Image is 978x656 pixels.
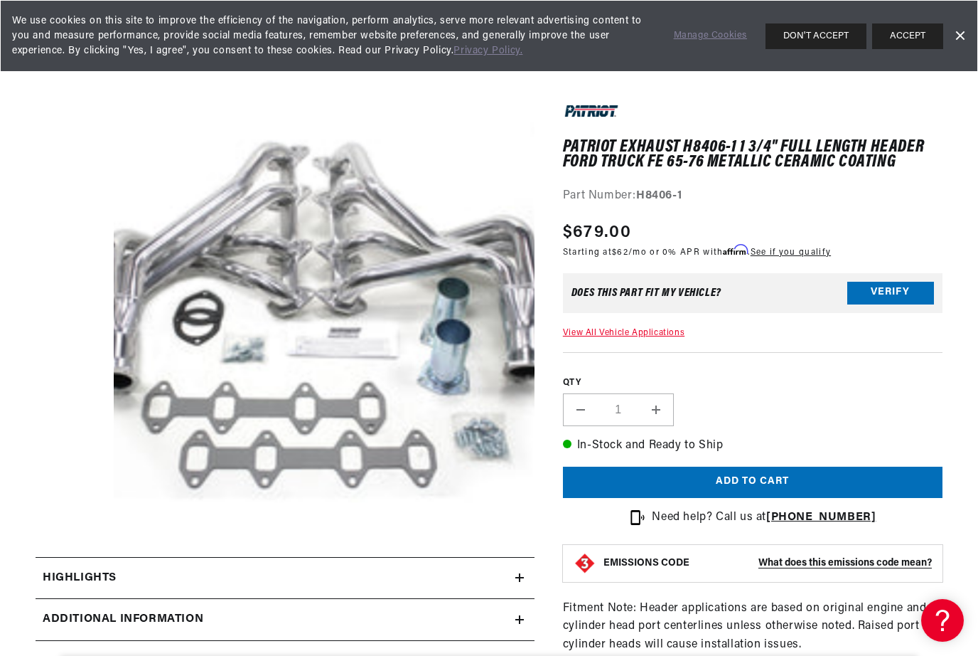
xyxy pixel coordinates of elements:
button: Verify [847,282,934,305]
summary: Additional Information [36,599,534,640]
button: Add to cart [563,467,942,499]
img: Emissions code [574,552,596,575]
label: QTY [563,377,942,389]
p: Need help? Call us at [652,509,876,527]
strong: H8406-1 [636,190,682,201]
button: ACCEPT [872,23,943,49]
h1: Patriot Exhaust H8406-1 1 3/4" Full Length Header Ford Truck FE 65-76 Metallic Ceramic Coating [563,140,942,169]
button: EMISSIONS CODEWhat does this emissions code mean? [603,557,932,570]
strong: What does this emissions code mean? [758,558,932,568]
strong: EMISSIONS CODE [603,558,689,568]
span: Affirm [723,245,748,255]
a: Dismiss Banner [949,26,970,47]
h2: Additional Information [43,610,203,629]
summary: Highlights [36,558,534,599]
div: Part Number: [563,187,942,206]
media-gallery: Gallery Viewer [36,100,534,529]
a: Manage Cookies [674,28,747,43]
h2: Highlights [43,569,117,588]
a: View All Vehicle Applications [563,329,684,337]
div: Does This part fit My vehicle? [571,287,721,299]
p: Starting at /mo or 0% APR with . [563,245,831,259]
span: $679.00 [563,220,631,245]
p: In-Stock and Ready to Ship [563,437,942,455]
a: Privacy Policy. [453,46,522,56]
span: $62 [612,248,628,257]
button: DON'T ACCEPT [765,23,866,49]
a: See if you qualify - Learn more about Affirm Financing (opens in modal) [751,248,831,257]
a: [PHONE_NUMBER] [766,512,876,523]
span: We use cookies on this site to improve the efficiency of the navigation, perform analytics, serve... [12,14,654,58]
